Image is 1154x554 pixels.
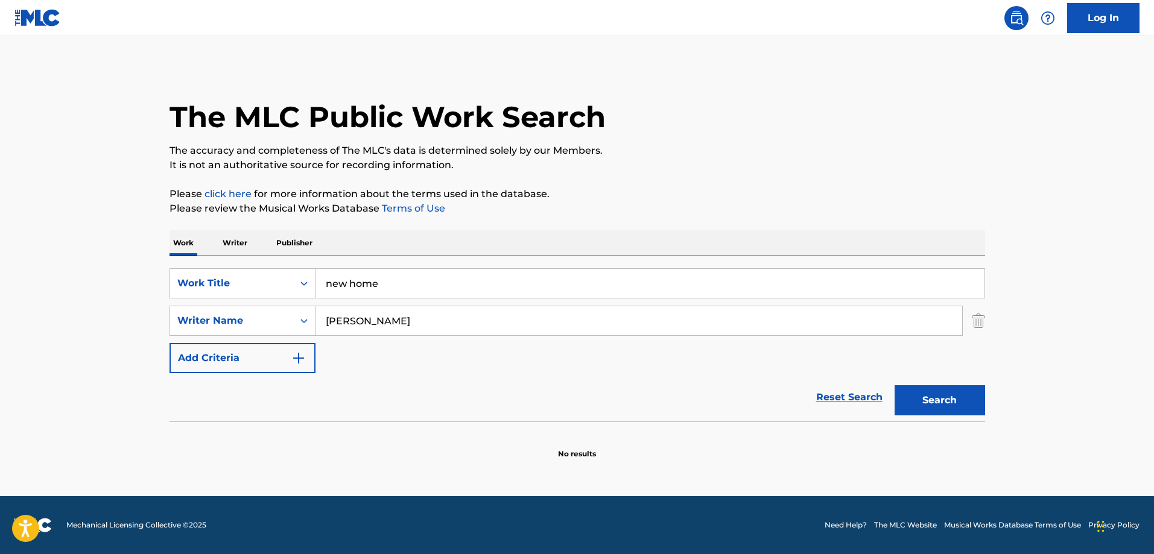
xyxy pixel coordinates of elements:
a: Need Help? [825,520,867,530]
a: Musical Works Database Terms of Use [944,520,1081,530]
div: Help [1036,6,1060,30]
p: Please review the Musical Works Database [170,201,985,216]
p: Please for more information about the terms used in the database. [170,187,985,201]
h1: The MLC Public Work Search [170,99,606,135]
form: Search Form [170,268,985,421]
img: logo [14,518,52,532]
p: Work [170,230,197,256]
a: click here [204,188,252,200]
div: Writer Name [177,313,286,328]
a: Log In [1067,3,1140,33]
a: Reset Search [810,384,889,411]
div: Work Title [177,276,286,291]
div: Drag [1097,508,1105,544]
img: help [1041,11,1055,25]
img: search [1009,11,1024,25]
p: The accuracy and completeness of The MLC's data is determined solely by our Members. [170,143,985,158]
p: Publisher [273,230,316,256]
button: Search [895,385,985,415]
a: The MLC Website [874,520,937,530]
iframe: Chat Widget [1094,496,1154,554]
a: Privacy Policy [1088,520,1140,530]
img: MLC Logo [14,9,61,27]
a: Terms of Use [379,203,445,214]
img: 9d2ae6d4665cec9f34b9.svg [291,351,306,365]
p: No results [558,434,596,459]
p: Writer [219,230,251,256]
button: Add Criteria [170,343,315,373]
img: Delete Criterion [972,306,985,336]
span: Mechanical Licensing Collective © 2025 [66,520,206,530]
a: Public Search [1004,6,1029,30]
p: It is not an authoritative source for recording information. [170,158,985,172]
